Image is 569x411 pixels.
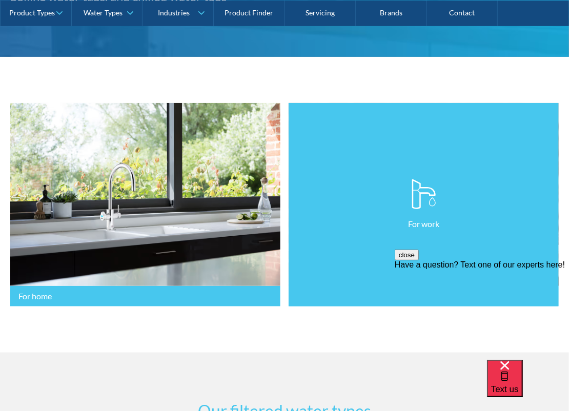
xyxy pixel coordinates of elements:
iframe: podium webchat widget prompt [395,250,569,373]
a: For work [289,103,559,307]
iframe: podium webchat widget bubble [487,360,569,411]
div: Product Types [9,8,55,17]
div: Water Types [84,8,123,17]
div: Industries [158,8,190,17]
p: For work [408,218,439,230]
